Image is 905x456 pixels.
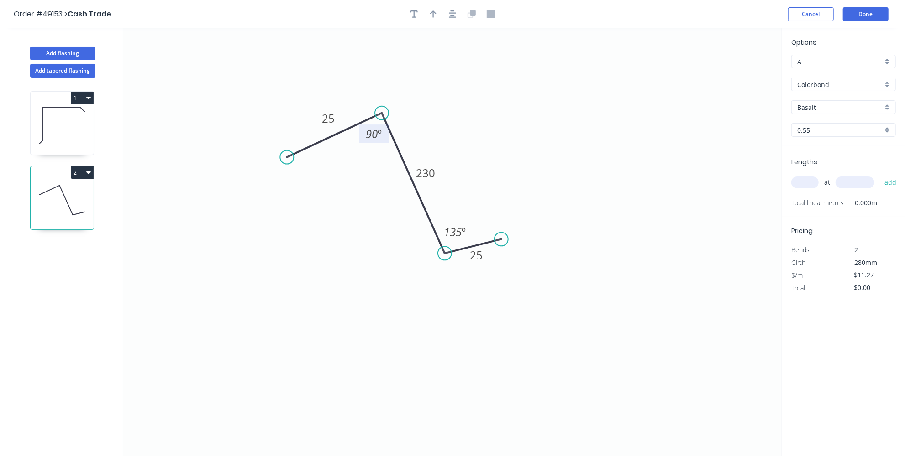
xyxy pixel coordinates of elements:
[791,38,816,47] span: Options
[791,197,844,209] span: Total lineal metres
[791,226,813,235] span: Pricing
[366,126,378,141] tspan: 90
[797,125,883,135] input: Thickness
[30,64,95,78] button: Add tapered flashing
[444,225,462,240] tspan: 135
[30,47,95,60] button: Add flashing
[378,126,382,141] tspan: º
[416,166,435,181] tspan: 230
[123,28,782,456] svg: 0
[788,7,834,21] button: Cancel
[791,157,817,166] span: Lengths
[470,248,483,263] tspan: 25
[797,80,883,89] input: Material
[797,103,883,112] input: Colour
[322,111,335,126] tspan: 25
[791,258,805,267] span: Girth
[68,9,111,19] span: Cash Trade
[14,9,68,19] span: Order #49153 >
[855,258,878,267] span: 280mm
[880,175,901,190] button: add
[791,245,810,254] span: Bends
[791,271,803,280] span: $/m
[462,225,466,240] tspan: º
[71,92,94,104] button: 1
[797,57,883,67] input: Price level
[791,284,805,292] span: Total
[824,176,830,189] span: at
[843,7,889,21] button: Done
[71,166,94,179] button: 2
[844,197,877,209] span: 0.000m
[855,245,858,254] span: 2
